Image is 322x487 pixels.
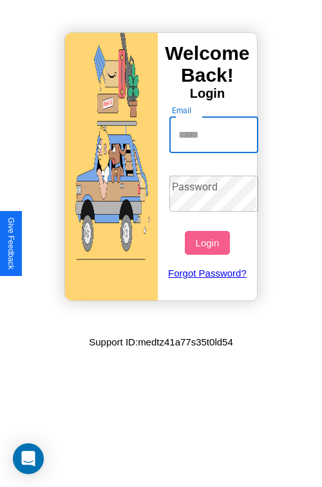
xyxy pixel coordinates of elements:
a: Forgot Password? [163,255,252,291]
h4: Login [158,86,257,101]
p: Support ID: medtz41a77s35t0ld54 [89,333,233,351]
div: Open Intercom Messenger [13,443,44,474]
div: Give Feedback [6,217,15,270]
label: Email [172,105,192,116]
img: gif [65,33,158,300]
button: Login [185,231,229,255]
h3: Welcome Back! [158,42,257,86]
